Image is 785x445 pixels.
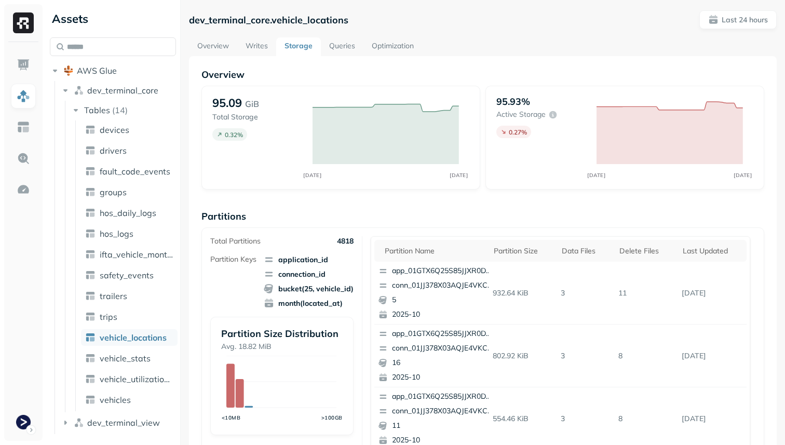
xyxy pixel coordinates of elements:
[374,325,497,387] button: app_01GTX6Q25S85JJXR0DRMNF8DEAconn_01JJ378X03AQJE4VKCBJ8ZDF9G162025-10
[496,96,530,107] p: 95.93%
[100,312,117,322] span: trips
[85,145,96,156] img: table
[81,392,178,408] a: vehicles
[17,152,30,165] img: Query Explorer
[614,410,678,428] p: 8
[85,395,96,405] img: table
[678,347,747,365] p: Oct 15, 2025
[201,210,764,222] p: Partitions
[264,284,354,294] span: bucket(25, vehicle_id)
[81,371,178,387] a: vehicle_utilization_day
[81,350,178,367] a: vehicle_stats
[450,172,468,178] tspan: [DATE]
[722,15,768,25] p: Last 24 hours
[100,353,151,363] span: vehicle_stats
[337,236,354,246] p: 4818
[392,280,493,291] p: conn_01JJ378X03AQJE4VKCBJ8ZDF9G
[392,392,493,402] p: app_01GTX6Q25S85JJXR0DRMNF8DEA
[81,142,178,159] a: drivers
[392,406,493,416] p: conn_01JJ378X03AQJE4VKCBJ8ZDF9G
[81,122,178,138] a: devices
[81,329,178,346] a: vehicle_locations
[81,288,178,304] a: trailers
[392,295,493,305] p: 5
[321,37,363,56] a: Queries
[85,270,96,280] img: table
[557,347,614,365] p: 3
[100,270,154,280] span: safety_events
[264,298,354,308] span: month(located_at)
[87,417,160,428] span: dev_terminal_view
[363,37,422,56] a: Optimization
[85,228,96,239] img: table
[201,69,764,80] p: Overview
[81,163,178,180] a: fault_code_events
[60,414,177,431] button: dev_terminal_view
[496,110,546,119] p: Active storage
[100,166,170,177] span: fault_code_events
[100,208,156,218] span: hos_daily_logs
[100,187,127,197] span: groups
[210,254,256,264] p: Partition Keys
[494,245,551,257] div: Partition size
[85,374,96,384] img: table
[84,105,110,115] span: Tables
[683,245,741,257] div: Last updated
[489,410,557,428] p: 554.46 KiB
[557,410,614,428] p: 3
[100,125,129,135] span: devices
[85,249,96,260] img: table
[212,112,302,122] p: Total Storage
[81,225,178,242] a: hos_logs
[189,37,237,56] a: Overview
[81,184,178,200] a: groups
[276,37,321,56] a: Storage
[614,347,678,365] p: 8
[264,254,354,265] span: application_id
[619,245,672,257] div: Delete Files
[85,208,96,218] img: table
[245,98,259,110] p: GiB
[385,245,483,257] div: Partition name
[81,267,178,284] a: safety_events
[13,12,34,33] img: Ryft
[374,262,497,324] button: app_01GTX6Q25S85JJXR0DRMNF8DEAconn_01JJ378X03AQJE4VKCBJ8ZDF9G52025-10
[17,58,30,72] img: Dashboard
[392,343,493,354] p: conn_01JJ378X03AQJE4VKCBJ8ZDF9G
[71,102,177,118] button: Tables(14)
[17,183,30,196] img: Optimization
[392,266,493,276] p: app_01GTX6Q25S85JJXR0DRMNF8DEA
[60,82,177,99] button: dev_terminal_core
[50,10,176,27] div: Assets
[81,246,178,263] a: ifta_vehicle_months
[85,166,96,177] img: table
[392,309,493,320] p: 2025-10
[212,96,242,110] p: 95.09
[614,284,678,302] p: 11
[100,228,133,239] span: hos_logs
[16,415,31,429] img: Terminal Dev
[588,172,606,178] tspan: [DATE]
[489,284,557,302] p: 932.64 KiB
[392,421,493,431] p: 11
[81,308,178,325] a: trips
[210,236,261,246] p: Total Partitions
[74,85,84,96] img: namespace
[85,353,96,363] img: table
[100,249,173,260] span: ifta_vehicle_months
[734,172,752,178] tspan: [DATE]
[50,62,176,79] button: AWS Glue
[489,347,557,365] p: 802.92 KiB
[100,332,167,343] span: vehicle_locations
[85,187,96,197] img: table
[392,358,493,368] p: 16
[100,395,131,405] span: vehicles
[100,374,173,384] span: vehicle_utilization_day
[392,329,493,339] p: app_01GTX6Q25S85JJXR0DRMNF8DEA
[189,14,348,26] p: dev_terminal_core.vehicle_locations
[237,37,276,56] a: Writes
[85,291,96,301] img: table
[557,284,614,302] p: 3
[85,312,96,322] img: table
[264,269,354,279] span: connection_id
